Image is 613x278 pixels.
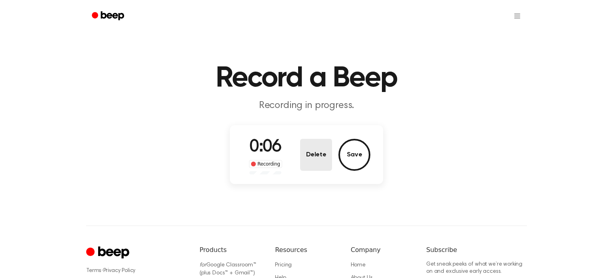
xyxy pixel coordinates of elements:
[275,245,338,255] h6: Resources
[338,139,370,171] button: Save Audio Record
[102,64,511,93] h1: Record a Beep
[249,139,281,156] span: 0:06
[86,245,131,261] a: Cruip
[426,261,527,275] p: Get sneak peeks of what we’re working on and exclusive early access.
[426,245,527,255] h6: Subscribe
[249,160,282,168] div: Recording
[86,8,131,24] a: Beep
[200,262,206,268] i: for
[86,268,101,274] a: Terms
[351,262,366,268] a: Home
[153,99,460,112] p: Recording in progress.
[351,245,413,255] h6: Company
[200,262,256,276] a: forGoogle Classroom™ (plus Docs™ + Gmail™)
[508,6,527,26] button: Open menu
[300,139,332,171] button: Delete Audio Record
[86,267,187,275] div: ·
[275,262,292,268] a: Pricing
[103,268,136,274] a: Privacy Policy
[200,245,262,255] h6: Products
